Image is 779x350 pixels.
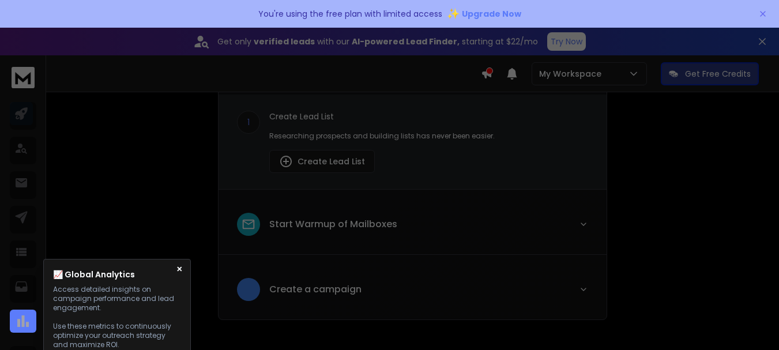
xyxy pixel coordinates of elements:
[269,217,397,231] p: Start Warmup of Mailboxes
[547,32,586,51] button: Try Now
[237,111,260,134] div: 1
[53,285,181,349] p: Access detailed insights on campaign performance and lead engagement. Use these metrics to contin...
[12,67,35,88] img: logo
[219,269,607,319] button: leadCreate a campaign
[269,283,362,296] p: Create a campaign
[53,269,135,280] h4: 📈 Global Analytics
[661,62,759,85] button: Get Free Credits
[269,150,375,173] button: Create Lead List
[279,155,293,168] img: lead
[219,95,607,189] div: leadImport to Lead list
[551,36,582,47] p: Try Now
[176,264,183,274] button: ×
[258,8,442,20] p: You're using the free plan with limited access
[269,111,588,122] p: Create Lead List
[685,68,751,80] p: Get Free Credits
[447,2,521,25] button: ✨Upgrade Now
[219,204,607,254] button: leadStart Warmup of Mailboxes
[241,282,256,296] img: lead
[241,217,256,232] img: lead
[447,6,460,22] span: ✨
[269,131,588,141] p: Researching prospects and building lists has never been easier.
[462,8,521,20] span: Upgrade Now
[539,68,606,80] p: My Workspace
[217,36,538,47] p: Get only with our starting at $22/mo
[254,36,315,47] strong: verified leads
[352,36,460,47] strong: AI-powered Lead Finder,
